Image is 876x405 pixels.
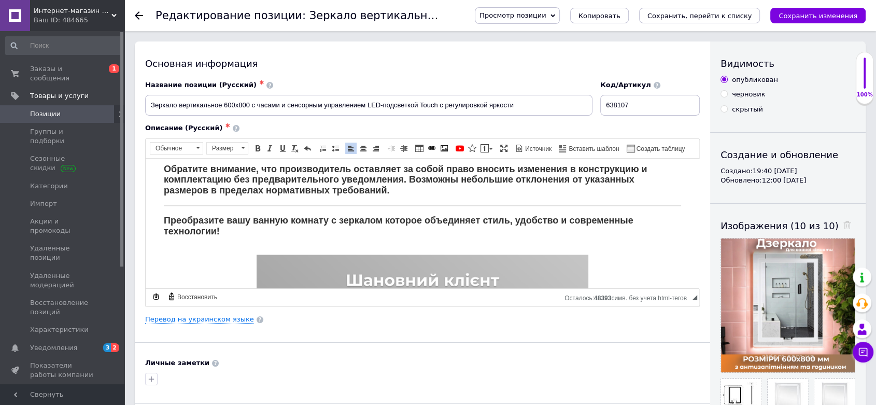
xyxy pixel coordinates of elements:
a: По правому краю [370,143,382,154]
span: Заказы и сообщения [30,64,96,83]
button: Копировать [570,8,629,23]
a: Создать таблицу [625,143,687,154]
span: Импорт [30,199,57,208]
a: Вставить сообщение [479,143,494,154]
span: Категории [30,181,68,191]
span: 3 [103,343,111,352]
a: По левому краю [345,143,357,154]
span: Источник [524,145,552,153]
a: Восстановить [166,291,219,302]
span: Код/Артикул [600,81,651,89]
span: Создать таблицу [635,145,685,153]
a: Увеличить отступ [398,143,409,154]
span: Группы и подборки [30,127,96,146]
a: Таблица [414,143,425,154]
span: Название позиции (Русский) [145,81,257,89]
div: 100% [856,91,873,99]
button: Сохранить, перейти к списку [639,8,760,23]
a: Отменить (Ctrl+Z) [302,143,313,154]
div: скрытый [732,105,763,114]
i: Сохранить изменения [779,12,857,20]
div: опубликован [732,75,778,85]
input: Например, H&M женское платье зеленое 38 размер вечернее макси с блестками [145,95,592,116]
a: Изображение [439,143,450,154]
a: Развернуть [498,143,510,154]
div: Вернуться назад [135,11,143,20]
a: Уменьшить отступ [386,143,397,154]
b: Личные заметки [145,359,209,367]
a: Размер [206,142,248,155]
span: Удаленные модерацией [30,271,96,290]
a: Обычное [150,142,203,155]
div: Изображения (10 из 10) [720,219,855,232]
div: Создано: 19:40 [DATE] [720,166,855,176]
span: Уведомления [30,343,77,353]
div: Подсчет символов [564,292,692,302]
span: Интернет-магазин Строй Дом [34,6,111,16]
span: Сезонные скидки [30,154,96,173]
div: Ваш ID: 484665 [34,16,124,25]
button: Чат с покупателем [853,342,873,362]
input: Поиск [5,36,122,55]
span: Просмотр позиции [479,11,546,19]
a: Перевод на украинском языке [145,315,254,324]
a: Курсив (Ctrl+I) [264,143,276,154]
div: черновик [732,90,765,99]
span: 48393 [594,295,611,302]
span: Акции и промокоды [30,217,96,235]
a: Вставить шаблон [557,143,620,154]
span: 2 [111,343,119,352]
div: Обновлено: 12:00 [DATE] [720,176,855,185]
span: Описание (Русский) [145,124,222,132]
a: Вставить/Редактировать ссылку (Ctrl+L) [426,143,437,154]
span: Обычное [150,143,193,154]
span: Товары и услуги [30,91,89,101]
span: ✱ [225,122,230,129]
a: Полужирный (Ctrl+B) [252,143,263,154]
iframe: Визуальный текстовый редактор, BEC92A16-9300-4B3B-97A9-A7B463BBDA53 [146,159,699,288]
div: Видимость [720,57,855,70]
span: Восстановление позиций [30,298,96,317]
a: Подчеркнутый (Ctrl+U) [277,143,288,154]
a: По центру [358,143,369,154]
div: 100% Качество заполнения [856,52,873,104]
span: Вставить шаблон [567,145,619,153]
span: Копировать [578,12,620,20]
button: Сохранить изменения [770,8,866,23]
span: Показатели работы компании [30,361,96,380]
span: Размер [207,143,238,154]
span: Перетащите для изменения размера [692,295,697,300]
a: Источник [514,143,553,154]
a: Вставить иконку [467,143,478,154]
span: Характеристики [30,325,89,334]
div: Создание и обновление [720,148,855,161]
span: Восстановить [176,293,217,302]
span: Позиции [30,109,61,119]
div: Основная информация [145,57,700,70]
a: Убрать форматирование [289,143,301,154]
span: 1 [109,64,119,73]
a: Добавить видео с YouTube [454,143,465,154]
a: Сделать резервную копию сейчас [150,291,162,302]
i: Сохранить, перейти к списку [647,12,752,20]
span: ✱ [259,79,264,86]
a: Вставить / удалить нумерованный список [317,143,329,154]
span: Удаленные позиции [30,244,96,262]
a: Вставить / удалить маркированный список [330,143,341,154]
